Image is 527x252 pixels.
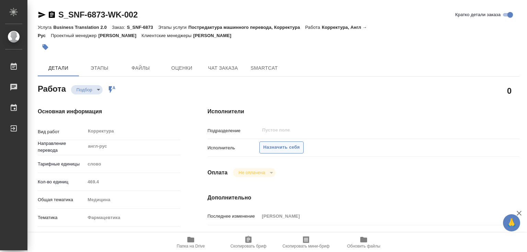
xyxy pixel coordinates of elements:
[305,25,322,30] p: Работа
[233,168,275,177] div: Подбор
[38,161,85,168] p: Тарифные единицы
[53,25,112,30] p: Business Translation 2.0
[503,214,520,231] button: 🙏
[263,144,300,151] span: Назначить себя
[335,233,393,252] button: Обновить файлы
[207,64,239,72] span: Чат заказа
[277,233,335,252] button: Скопировать мини-бриф
[208,232,260,239] p: Комментарий к работе
[48,232,91,239] span: Нотариальный заказ
[259,211,493,221] input: Пустое поле
[282,244,329,249] span: Скопировать мини-бриф
[236,170,267,175] button: Не оплачена
[506,216,517,230] span: 🙏
[38,39,53,55] button: Добавить тэг
[208,213,260,220] p: Последнее изменение
[208,127,260,134] p: Подразделение
[142,33,194,38] p: Клиентские менеджеры
[85,194,180,206] div: Медицина
[193,33,236,38] p: [PERSON_NAME]
[112,25,127,30] p: Заказ:
[208,169,228,177] h4: Оплата
[127,25,159,30] p: S_SNF-6873
[38,140,85,154] p: Направление перевода
[38,82,66,94] h2: Работа
[38,25,53,30] p: Услуга
[48,11,56,19] button: Скопировать ссылку
[42,64,75,72] span: Детали
[38,179,85,185] p: Кол-во единиц
[74,87,94,93] button: Подбор
[208,145,260,151] p: Исполнитель
[38,107,180,116] h4: Основная информация
[85,212,180,224] div: Фармацевтика
[58,10,138,19] a: S_SNF-6873-WK-002
[259,141,303,153] button: Назначить себя
[188,25,305,30] p: Постредактура машинного перевода, Корректура
[165,64,198,72] span: Оценки
[85,158,180,170] div: слово
[158,25,188,30] p: Этапы услуги
[177,244,205,249] span: Папка на Drive
[347,244,380,249] span: Обновить файлы
[162,233,220,252] button: Папка на Drive
[208,194,519,202] h4: Дополнительно
[261,126,477,134] input: Пустое поле
[208,107,519,116] h4: Исполнители
[38,214,85,221] p: Тематика
[124,64,157,72] span: Файлы
[83,64,116,72] span: Этапы
[38,196,85,203] p: Общая тематика
[455,11,501,18] span: Кратко детали заказа
[98,33,142,38] p: [PERSON_NAME]
[507,85,512,96] h2: 0
[230,244,266,249] span: Скопировать бриф
[259,229,493,241] textarea: корректура англ-рус 277.4 и фр-рус 192
[220,233,277,252] button: Скопировать бриф
[51,33,98,38] p: Проектный менеджер
[85,177,180,187] input: Пустое поле
[38,11,46,19] button: Скопировать ссылку для ЯМессенджера
[38,128,85,135] p: Вид работ
[71,85,103,94] div: Подбор
[248,64,281,72] span: SmartCat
